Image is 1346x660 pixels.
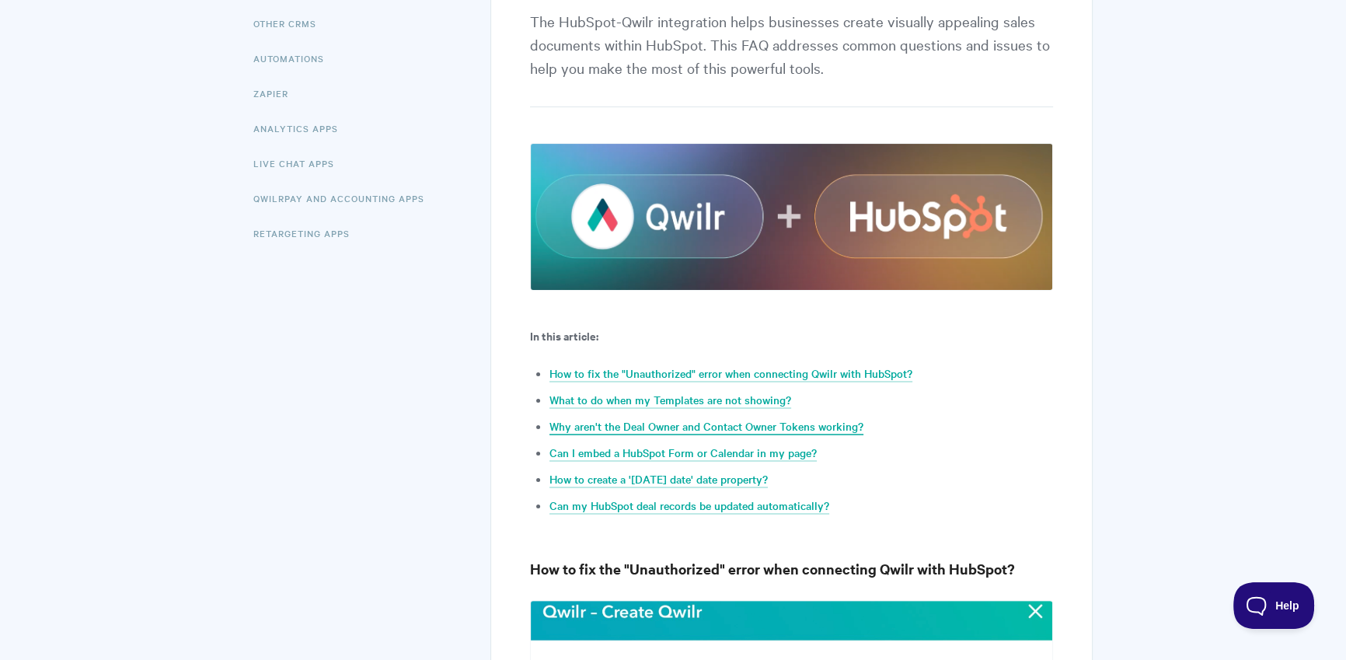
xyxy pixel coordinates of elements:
[530,558,1053,580] h3: How to fix the "Unauthorized" error when connecting Qwilr with HubSpot?
[549,445,817,462] a: Can I embed a HubSpot Form or Calendar in my page?
[530,143,1053,290] img: file-Qg4zVhtoMw.png
[549,418,863,435] a: Why aren't the Deal Owner and Contact Owner Tokens working?
[549,498,829,515] a: Can my HubSpot deal records be updated automatically?
[549,365,912,382] a: How to fix the "Unauthorized" error when connecting Qwilr with HubSpot?
[253,8,328,39] a: Other CRMs
[253,78,300,109] a: Zapier
[530,327,598,344] b: In this article:
[1233,582,1315,629] iframe: Toggle Customer Support
[530,9,1053,107] p: The HubSpot-Qwilr integration helps businesses create visually appealing sales documents within H...
[253,113,350,144] a: Analytics Apps
[549,392,791,409] a: What to do when my Templates are not showing?
[253,43,336,74] a: Automations
[253,148,346,179] a: Live Chat Apps
[253,218,361,249] a: Retargeting Apps
[549,471,768,488] a: How to create a '[DATE] date' date property?
[253,183,436,214] a: QwilrPay and Accounting Apps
